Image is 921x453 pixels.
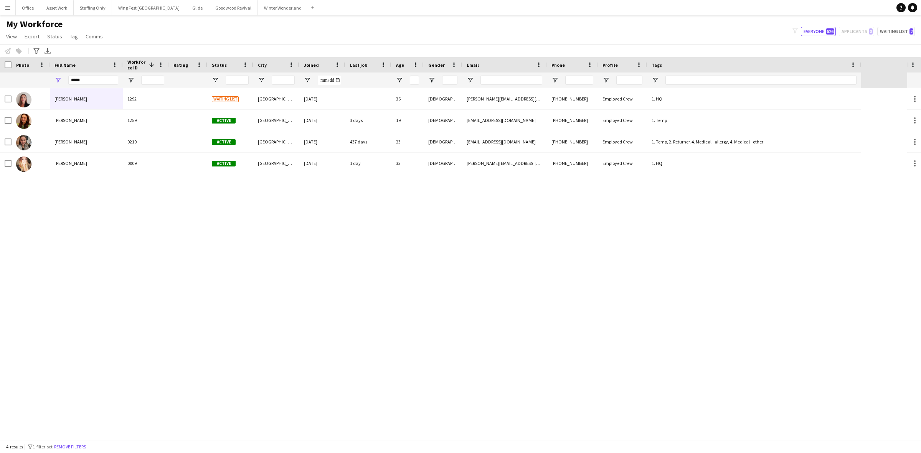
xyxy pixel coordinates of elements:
[396,62,404,68] span: Age
[173,62,188,68] span: Rating
[565,76,593,85] input: Phone Filter Input
[391,88,424,109] div: 36
[551,77,558,84] button: Open Filter Menu
[253,153,299,174] div: [GEOGRAPHIC_DATA]
[647,153,861,174] div: 1. HQ
[141,76,164,85] input: Workforce ID Filter Input
[33,444,53,450] span: 1 filter set
[299,88,345,109] div: [DATE]
[424,110,462,131] div: [DEMOGRAPHIC_DATA]
[480,76,542,85] input: Email Filter Input
[3,31,20,41] a: View
[53,443,87,451] button: Remove filters
[598,110,647,131] div: Employed Crew
[54,77,61,84] button: Open Filter Menu
[602,77,609,84] button: Open Filter Menu
[652,62,662,68] span: Tags
[16,0,40,15] button: Office
[909,28,913,35] span: 2
[25,33,40,40] span: Export
[410,76,419,85] input: Age Filter Input
[253,110,299,131] div: [GEOGRAPHIC_DATA]
[647,131,861,152] div: 1. Temp, 2. Returner, 4. Medical - allergy, 4. Medical - other
[391,131,424,152] div: 23
[272,76,295,85] input: City Filter Input
[304,62,319,68] span: Joined
[212,96,239,102] span: Waiting list
[212,62,227,68] span: Status
[67,31,81,41] a: Tag
[345,131,391,152] div: 437 days
[258,62,267,68] span: City
[54,62,76,68] span: Full Name
[54,160,87,166] span: [PERSON_NAME]
[123,88,169,109] div: 1292
[318,76,341,85] input: Joined Filter Input
[462,131,547,152] div: [EMAIL_ADDRESS][DOMAIN_NAME]
[70,33,78,40] span: Tag
[551,62,565,68] span: Phone
[40,0,74,15] button: Asset Work
[123,110,169,131] div: 1259
[127,59,146,71] span: Workforce ID
[424,131,462,152] div: [DEMOGRAPHIC_DATA]
[350,62,367,68] span: Last job
[462,110,547,131] div: [EMAIL_ADDRESS][DOMAIN_NAME]
[83,31,106,41] a: Comms
[212,139,236,145] span: Active
[467,77,474,84] button: Open Filter Menu
[127,77,134,84] button: Open Filter Menu
[647,88,861,109] div: 1. HQ
[253,88,299,109] div: [GEOGRAPHIC_DATA]
[877,27,915,36] button: Waiting list2
[186,0,209,15] button: Glide
[54,96,87,102] span: [PERSON_NAME]
[547,110,598,131] div: [PHONE_NUMBER]
[212,77,219,84] button: Open Filter Menu
[123,153,169,174] div: 0009
[598,153,647,174] div: Employed Crew
[112,0,186,15] button: Wing Fest [GEOGRAPHIC_DATA]
[428,77,435,84] button: Open Filter Menu
[665,76,857,85] input: Tags Filter Input
[391,110,424,131] div: 19
[74,0,112,15] button: Staffing Only
[602,62,618,68] span: Profile
[304,77,311,84] button: Open Filter Menu
[547,153,598,174] div: [PHONE_NUMBER]
[299,131,345,152] div: [DATE]
[396,77,403,84] button: Open Filter Menu
[299,110,345,131] div: [DATE]
[253,131,299,152] div: [GEOGRAPHIC_DATA]
[345,110,391,131] div: 3 days
[826,28,834,35] span: 626
[598,131,647,152] div: Employed Crew
[428,62,445,68] span: Gender
[801,27,836,36] button: Everyone626
[43,46,52,56] app-action-btn: Export XLSX
[16,114,31,129] img: Laura Hewat
[616,76,642,85] input: Profile Filter Input
[547,131,598,152] div: [PHONE_NUMBER]
[54,139,87,145] span: [PERSON_NAME]
[547,88,598,109] div: [PHONE_NUMBER]
[6,18,63,30] span: My Workforce
[226,76,249,85] input: Status Filter Input
[16,135,31,150] img: Laura Waters
[44,31,65,41] a: Status
[212,118,236,124] span: Active
[391,153,424,174] div: 33
[467,62,479,68] span: Email
[462,153,547,174] div: [PERSON_NAME][EMAIL_ADDRESS][PERSON_NAME][DOMAIN_NAME]
[299,153,345,174] div: [DATE]
[258,0,308,15] button: Winter Wonderland
[68,76,118,85] input: Full Name Filter Input
[424,88,462,109] div: [DEMOGRAPHIC_DATA]
[32,46,41,56] app-action-btn: Advanced filters
[258,77,265,84] button: Open Filter Menu
[647,110,861,131] div: 1. Temp
[598,88,647,109] div: Employed Crew
[16,62,29,68] span: Photo
[123,131,169,152] div: 0219
[86,33,103,40] span: Comms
